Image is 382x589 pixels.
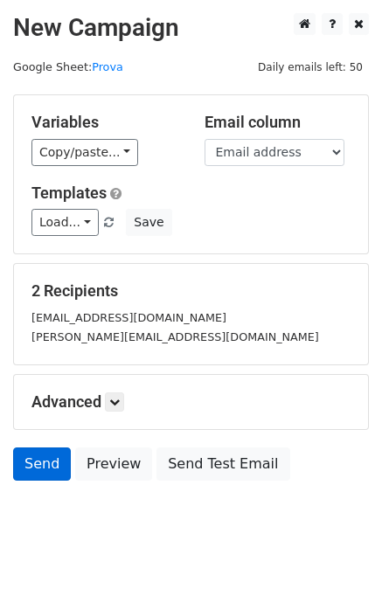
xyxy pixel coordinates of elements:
[205,113,351,132] h5: Email column
[126,209,171,236] button: Save
[31,392,351,412] h5: Advanced
[31,311,226,324] small: [EMAIL_ADDRESS][DOMAIN_NAME]
[295,505,382,589] iframe: Chat Widget
[13,13,369,43] h2: New Campaign
[31,113,178,132] h5: Variables
[252,60,369,73] a: Daily emails left: 50
[31,330,319,343] small: [PERSON_NAME][EMAIL_ADDRESS][DOMAIN_NAME]
[75,447,152,481] a: Preview
[156,447,289,481] a: Send Test Email
[295,505,382,589] div: Widget chat
[31,281,351,301] h5: 2 Recipients
[252,58,369,77] span: Daily emails left: 50
[31,209,99,236] a: Load...
[31,184,107,202] a: Templates
[13,447,71,481] a: Send
[13,60,123,73] small: Google Sheet:
[92,60,123,73] a: Prova
[31,139,138,166] a: Copy/paste...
